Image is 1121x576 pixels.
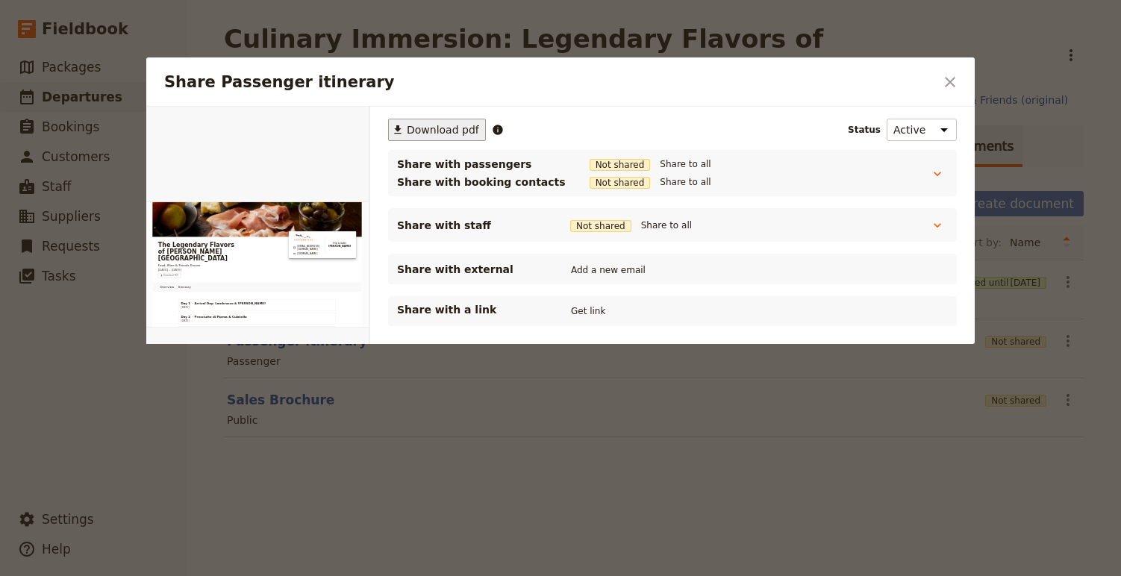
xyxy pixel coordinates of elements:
p: Share with a link [397,302,546,317]
button: Get link [567,303,609,319]
span: Share with external [397,262,546,277]
button: Close dialog [937,69,963,95]
span: Not shared [590,159,651,171]
span: Download pdf [407,122,479,137]
img: Esperienza logo [631,137,721,167]
span: Not shared [590,177,651,189]
span: [PERSON_NAME] [782,182,879,197]
span: Share with staff [397,218,546,233]
span: [DATE] – [DATE] [54,280,154,298]
p: Food, Wine & Friends Encore [54,263,578,281]
button: Share to all [637,217,696,234]
span: Share with passengers [397,157,566,172]
span: Day 2 [152,482,192,500]
span: Download PDF [76,310,141,322]
a: www.esperienza.org [631,213,749,228]
span: [DATE] [152,445,187,457]
a: Itinerary [131,342,203,384]
button: Share to all [656,156,714,172]
button: ​Download pdf [388,119,486,141]
select: Status [887,119,957,141]
button: Add a new email [567,262,649,278]
span: [DATE] [152,504,187,516]
span: [EMAIL_ADDRESS][DOMAIN_NAME] [649,181,749,210]
a: Overview [54,342,131,384]
span: Prosciutto di Parma & Culatello [210,482,434,500]
span: [DOMAIN_NAME] [649,213,737,228]
span: Share with booking contacts [397,175,566,190]
span: Arrival Day: Lambrusco & [PERSON_NAME] [210,424,514,442]
span: Status [848,124,881,136]
a: info@esperienza.org [631,181,749,210]
h2: Share Passenger itinerary [164,71,934,93]
span: Trip Leader [782,169,879,184]
span: Day 1 [152,424,192,442]
button: Share to all [656,174,714,190]
button: ​Download PDF [54,307,151,325]
span: Not shared [570,220,631,232]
